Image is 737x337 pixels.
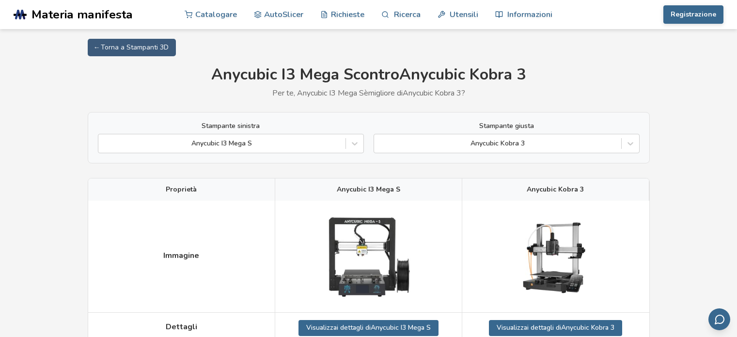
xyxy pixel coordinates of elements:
[403,88,461,98] font: Anycubic Kobra 3
[708,308,730,330] button: Invia feedback via e-mail
[497,323,527,332] font: Visualizza
[371,323,431,332] font: Anycubic I3 Mega S
[507,9,552,20] font: Informazioni
[272,88,364,98] font: Per te, Anycubic I3 Mega S
[489,320,622,336] a: Visualizzai dettagli diAnycubic Kobra 3
[671,10,716,19] font: Registrazione
[202,121,260,130] font: Stampante sinistra
[195,9,237,20] font: Catalogare
[353,64,399,85] font: contro
[31,6,133,23] font: Materia manifesta
[103,140,105,147] input: Anycubic I3 Mega S
[379,140,381,147] input: Anycubic Kobra 3
[368,88,403,98] font: migliore di
[507,208,604,305] img: Anycubic Kobra 3
[306,323,337,332] font: Visualizza
[337,323,371,332] font: i dettagli di
[399,64,526,85] font: Anycubic Kobra 3
[479,121,534,130] font: Stampante giusta
[394,9,421,20] font: Ricerca
[163,250,199,261] font: Immagine
[211,64,353,85] font: Anycubic I3 Mega S
[88,39,176,56] a: ← Torna a Stampanti 3D
[298,320,439,336] a: Visualizzai dettagli diAnycubic I3 Mega S
[331,9,364,20] font: Richieste
[337,185,400,194] font: Anycubic I3 Mega S
[450,9,478,20] font: Utensili
[166,321,197,332] font: Dettagli
[95,43,169,52] font: ← Torna a Stampanti 3D
[561,323,614,332] font: Anycubic Kobra 3
[527,185,584,194] font: Anycubic Kobra 3
[264,9,303,20] font: AutoSlicer
[364,88,368,98] font: è
[461,88,465,98] font: ?
[527,323,561,332] font: i dettagli di
[663,5,723,24] button: Registrazione
[166,185,197,194] font: Proprietà
[320,208,417,305] img: Anycubic I3 Mega S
